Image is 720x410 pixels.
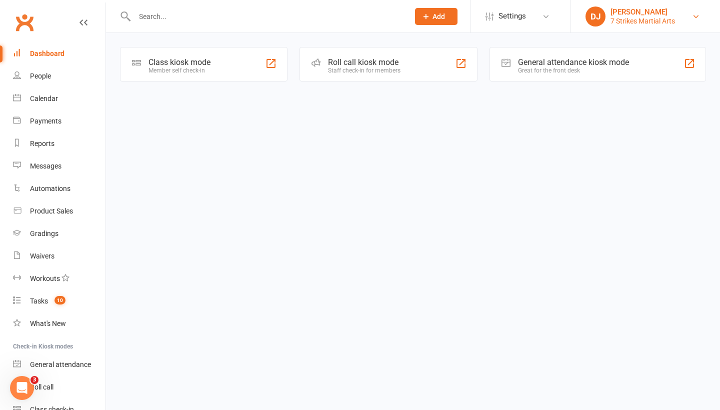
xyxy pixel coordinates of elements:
a: Product Sales [13,200,105,222]
div: General attendance kiosk mode [518,57,629,67]
a: Calendar [13,87,105,110]
span: 10 [54,296,65,304]
a: Workouts [13,267,105,290]
div: DJ [585,6,605,26]
div: Member self check-in [148,67,210,74]
div: [PERSON_NAME] [610,7,675,16]
div: People [30,72,51,80]
div: Waivers [30,252,54,260]
div: Payments [30,117,61,125]
a: Messages [13,155,105,177]
a: Dashboard [13,42,105,65]
div: Staff check-in for members [328,67,400,74]
div: Dashboard [30,49,64,57]
a: What's New [13,312,105,335]
div: Product Sales [30,207,73,215]
a: General attendance kiosk mode [13,353,105,376]
div: Great for the front desk [518,67,629,74]
a: Clubworx [12,10,37,35]
a: Gradings [13,222,105,245]
a: Tasks 10 [13,290,105,312]
a: Roll call [13,376,105,398]
input: Search... [131,9,402,23]
a: People [13,65,105,87]
div: Gradings [30,229,58,237]
a: Waivers [13,245,105,267]
div: Automations [30,184,70,192]
div: Workouts [30,274,60,282]
div: 7 Strikes Martial Arts [610,16,675,25]
button: Add [415,8,457,25]
div: Tasks [30,297,48,305]
a: Payments [13,110,105,132]
div: Calendar [30,94,58,102]
div: Roll call [30,383,53,391]
div: Messages [30,162,61,170]
div: General attendance [30,360,91,368]
span: Settings [498,5,526,27]
div: What's New [30,319,66,327]
span: Add [432,12,445,20]
div: Reports [30,139,54,147]
iframe: Intercom live chat [10,376,34,400]
div: Roll call kiosk mode [328,57,400,67]
a: Reports [13,132,105,155]
a: Automations [13,177,105,200]
span: 3 [30,376,38,384]
div: Class kiosk mode [148,57,210,67]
